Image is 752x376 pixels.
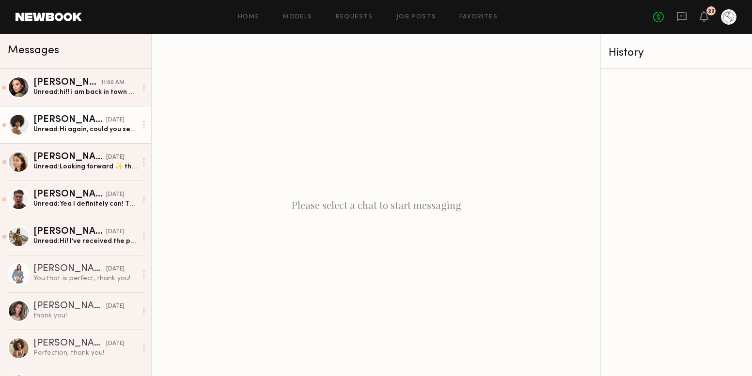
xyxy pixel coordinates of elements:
a: Models [282,14,312,20]
div: [DATE] [106,339,125,348]
div: [DATE] [106,190,125,199]
div: [DATE] [106,265,125,274]
div: [PERSON_NAME] [33,227,106,237]
div: Unread: Hi again, could you send the link for the video example? I tried to open it but it says I... [33,125,137,134]
div: [PERSON_NAME] [33,190,106,199]
span: Messages [8,45,59,56]
a: Home [238,14,260,20]
a: Favorites [459,14,498,20]
div: Unread: hi!! i am back in town & wanted to see if you have shipped product yet :) [33,88,137,97]
div: [DATE] [106,116,125,125]
div: [DATE] [106,302,125,311]
div: 11:00 AM [101,78,125,88]
a: Job Posts [396,14,437,20]
div: [DATE] [106,227,125,237]
div: [DATE] [106,153,125,162]
div: [PERSON_NAME] [33,339,106,348]
div: [PERSON_NAME] [33,115,106,125]
div: Please select a chat to start messaging [152,34,600,376]
div: Unread: Looking forward ✨ thank you so much! [33,162,137,171]
div: Perfection, thank you! [33,348,137,358]
div: History [609,47,744,59]
div: Unread: Yea I definitely can! Thanks for being so understanding. I should have the content sent o... [33,199,137,209]
div: You: that is perfect, thank you! [33,274,137,283]
div: thank you! [33,311,137,320]
div: 22 [708,9,715,14]
div: [PERSON_NAME] [33,301,106,311]
div: Unread: Hi! I’ve received the product. Thank you. I might not be able to deliver content to you t... [33,237,137,246]
a: Requests [336,14,373,20]
div: [PERSON_NAME] [33,264,106,274]
div: [PERSON_NAME] [33,152,106,162]
div: [PERSON_NAME] [33,78,101,88]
